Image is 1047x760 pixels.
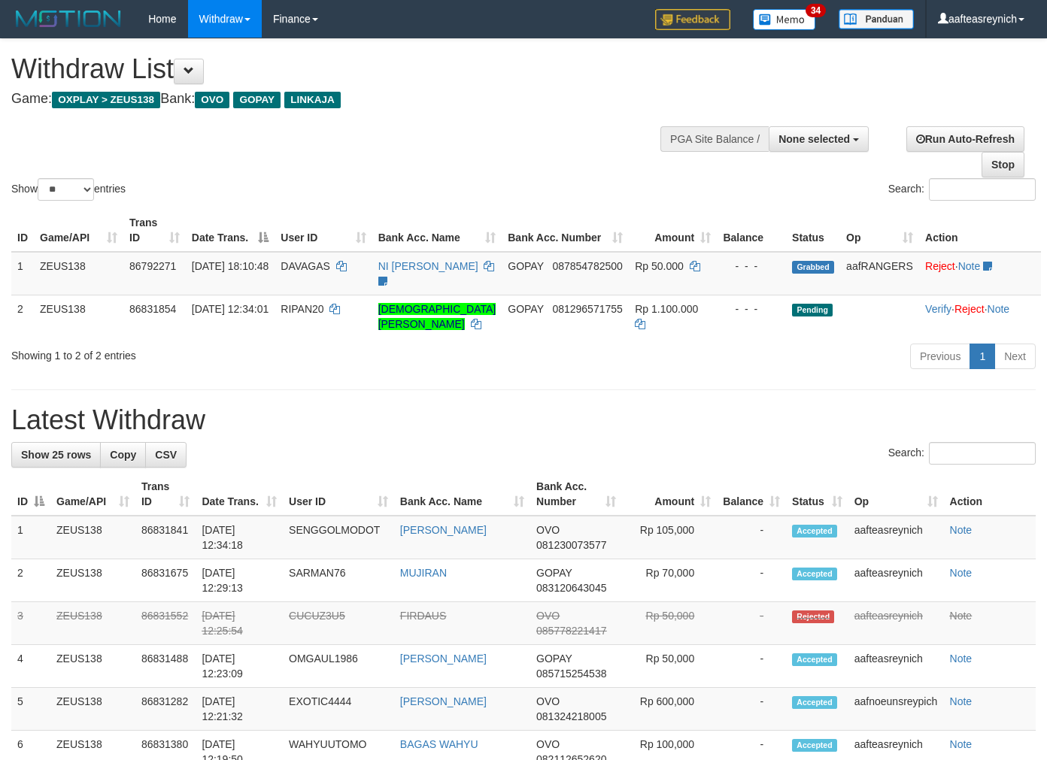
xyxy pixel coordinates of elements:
[944,473,1036,516] th: Action
[50,559,135,602] td: ZEUS138
[906,126,1024,152] a: Run Auto-Refresh
[372,209,502,252] th: Bank Acc. Name: activate to sort column ascending
[155,449,177,461] span: CSV
[281,260,330,272] span: DAVAGAS
[400,695,487,707] a: [PERSON_NAME]
[11,178,126,201] label: Show entries
[925,303,951,315] a: Verify
[950,738,973,750] a: Note
[635,260,684,272] span: Rp 50.000
[34,252,123,295] td: ZEUS138
[792,525,837,537] span: Accepted
[11,559,50,602] td: 2
[717,209,786,252] th: Balance
[196,559,283,602] td: [DATE] 12:29:13
[52,92,160,108] span: OXPLAY > ZEUS138
[536,524,560,536] span: OVO
[919,252,1041,295] td: ·
[195,92,229,108] span: OVO
[717,602,786,645] td: -
[622,602,717,645] td: Rp 50,000
[275,209,372,252] th: User ID: activate to sort column ascending
[50,688,135,731] td: ZEUS138
[655,9,730,30] img: Feedback.jpg
[723,259,780,274] div: - - -
[792,261,834,274] span: Grabbed
[954,303,985,315] a: Reject
[536,625,606,637] span: Copy 085778221417 to clipboard
[840,209,919,252] th: Op: activate to sort column ascending
[929,442,1036,465] input: Search:
[11,645,50,688] td: 4
[919,295,1041,338] td: · ·
[378,303,496,330] a: [DEMOGRAPHIC_DATA][PERSON_NAME]
[910,344,970,369] a: Previous
[11,342,425,363] div: Showing 1 to 2 of 2 entries
[552,260,622,272] span: Copy 087854782500 to clipboard
[778,133,850,145] span: None selected
[135,559,196,602] td: 86831675
[536,610,560,622] span: OVO
[135,688,196,731] td: 86831282
[400,738,478,750] a: BAGAS WAHYU
[792,696,837,709] span: Accepted
[283,559,394,602] td: SARMAN76
[400,610,446,622] a: FIRDAUS
[129,260,176,272] span: 86792271
[378,260,478,272] a: NI [PERSON_NAME]
[717,645,786,688] td: -
[840,252,919,295] td: aafRANGERS
[50,645,135,688] td: ZEUS138
[34,209,123,252] th: Game/API: activate to sort column ascending
[622,516,717,559] td: Rp 105,000
[950,610,973,622] a: Note
[233,92,281,108] span: GOPAY
[970,344,995,369] a: 1
[929,178,1036,201] input: Search:
[530,473,622,516] th: Bank Acc. Number: activate to sort column ascending
[502,209,629,252] th: Bank Acc. Number: activate to sort column ascending
[792,304,833,316] span: Pending
[950,567,973,579] a: Note
[11,252,34,295] td: 1
[848,559,944,602] td: aafteasreynich
[792,568,837,580] span: Accepted
[394,473,530,516] th: Bank Acc. Name: activate to sort column ascending
[717,688,786,731] td: -
[11,295,34,338] td: 2
[508,303,543,315] span: GOPAY
[38,178,94,201] select: Showentries
[281,303,323,315] span: RIPAN20
[283,516,394,559] td: SENGGOLMODOT
[635,303,698,315] span: Rp 1.100.000
[50,602,135,645] td: ZEUS138
[888,178,1036,201] label: Search:
[11,54,683,84] h1: Withdraw List
[622,473,717,516] th: Amount: activate to sort column ascending
[11,688,50,731] td: 5
[950,695,973,707] a: Note
[622,559,717,602] td: Rp 70,000
[11,209,34,252] th: ID
[536,668,606,680] span: Copy 085715254538 to clipboard
[11,405,1036,435] h1: Latest Withdraw
[11,473,50,516] th: ID: activate to sort column descending
[723,301,780,316] div: - - -
[100,442,146,468] a: Copy
[50,473,135,516] th: Game/API: activate to sort column ascending
[888,442,1036,465] label: Search:
[283,645,394,688] td: OMGAUL1986
[717,473,786,516] th: Balance: activate to sort column ascending
[925,260,955,272] a: Reject
[786,473,848,516] th: Status: activate to sort column ascending
[34,295,123,338] td: ZEUS138
[753,9,816,30] img: Button%20Memo.svg
[145,442,187,468] a: CSV
[135,645,196,688] td: 86831488
[792,739,837,752] span: Accepted
[717,516,786,559] td: -
[11,602,50,645] td: 3
[622,645,717,688] td: Rp 50,000
[11,442,101,468] a: Show 25 rows
[950,653,973,665] a: Note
